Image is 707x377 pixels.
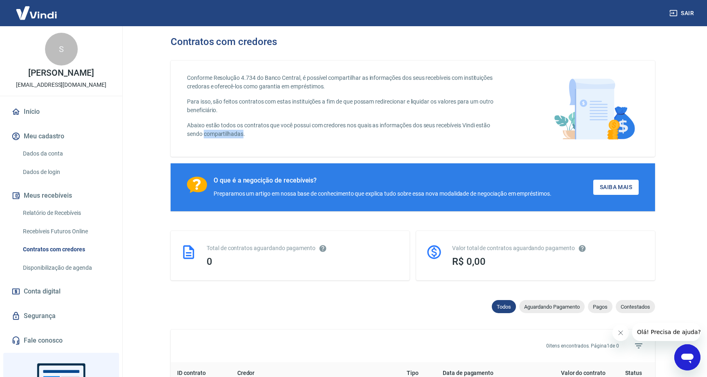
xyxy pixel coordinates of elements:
[20,241,113,258] a: Contratos com credores
[28,69,94,77] p: [PERSON_NAME]
[629,336,648,356] span: Filtros
[593,180,639,195] a: Saiba Mais
[214,190,552,198] div: Preparamos um artigo em nossa base de conhecimento que explica tudo sobre essa nova modalidade de...
[24,286,61,297] span: Conta digital
[187,74,503,91] p: Conforme Resolução 4.734 do Banco Central, é possível compartilhar as informações dos seus recebí...
[20,145,113,162] a: Dados da conta
[10,332,113,350] a: Fale conosco
[492,304,516,310] span: Todos
[616,304,655,310] span: Contestados
[612,325,629,341] iframe: Fechar mensagem
[20,223,113,240] a: Recebíveis Futuros Online
[10,127,113,145] button: Meu cadastro
[319,244,327,253] svg: Esses contratos não se referem à Vindi, mas sim a outras instituições.
[207,244,400,253] div: Total de contratos aguardando pagamento
[5,6,69,12] span: Olá! Precisa de ajuda?
[492,300,516,313] div: Todos
[10,282,113,300] a: Conta digital
[588,304,612,310] span: Pagos
[207,256,400,267] div: 0
[674,344,700,370] iframe: Botão para abrir a janela de mensagens
[20,205,113,221] a: Relatório de Recebíveis
[10,307,113,325] a: Segurança
[10,103,113,121] a: Início
[20,164,113,181] a: Dados de login
[519,300,585,313] div: Aguardando Pagamento
[519,304,585,310] span: Aguardando Pagamento
[632,323,700,341] iframe: Mensagem da empresa
[588,300,612,313] div: Pagos
[550,74,639,144] img: main-image.9f1869c469d712ad33ce.png
[616,300,655,313] div: Contestados
[10,0,63,25] img: Vindi
[45,33,78,65] div: S
[20,260,113,276] a: Disponibilização de agenda
[452,256,486,267] span: R$ 0,00
[578,244,586,253] svg: O valor comprometido não se refere a pagamentos pendentes na Vindi e sim como garantia a outras i...
[546,342,619,350] p: 0 itens encontrados. Página 1 de 0
[10,187,113,205] button: Meus recebíveis
[187,121,503,138] p: Abaixo estão todos os contratos que você possui com credores nos quais as informações dos seus re...
[214,176,552,185] div: O que é a negocição de recebíveis?
[187,176,207,193] img: Ícone com um ponto de interrogação.
[16,81,106,89] p: [EMAIL_ADDRESS][DOMAIN_NAME]
[668,6,697,21] button: Sair
[452,244,645,253] div: Valor total de contratos aguardando pagamento
[171,36,277,47] h3: Contratos com credores
[187,97,503,115] p: Para isso, são feitos contratos com estas instituições a fim de que possam redirecionar e liquida...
